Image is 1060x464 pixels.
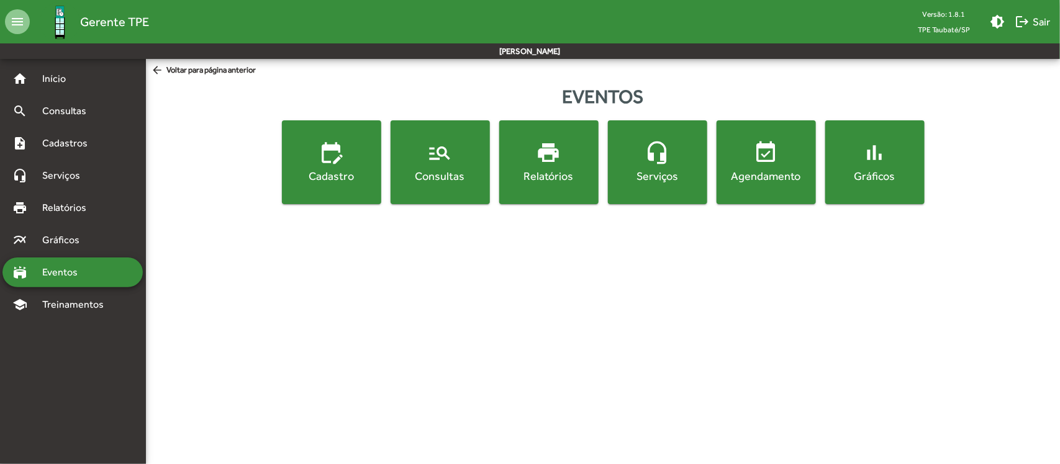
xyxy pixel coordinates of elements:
mat-icon: headset_mic [645,140,670,165]
button: Serviços [608,120,707,204]
button: Cadastro [282,120,381,204]
span: TPE Taubaté/SP [908,22,980,37]
mat-icon: headset_mic [12,168,27,183]
span: Sair [1015,11,1050,33]
mat-icon: manage_search [428,140,453,165]
span: Início [35,71,84,86]
mat-icon: edit_calendar [319,140,344,165]
button: Sair [1010,11,1055,33]
span: Serviços [35,168,97,183]
span: Cadastros [35,136,104,151]
mat-icon: print [537,140,561,165]
div: Consultas [393,168,487,184]
mat-icon: brightness_medium [990,14,1005,29]
img: Logo [40,2,80,42]
mat-icon: event_available [754,140,779,165]
span: Relatórios [35,200,102,215]
mat-icon: print [12,200,27,215]
mat-icon: search [12,104,27,118]
button: Gráficos [825,120,925,204]
span: Gerente TPE [80,12,149,32]
div: Versão: 1.8.1 [908,6,980,22]
mat-icon: arrow_back [151,64,166,78]
mat-icon: menu [5,9,30,34]
span: Consultas [35,104,102,118]
div: Serviços [610,168,705,184]
div: Eventos [146,83,1060,110]
mat-icon: logout [1015,14,1030,29]
div: Relatórios [502,168,596,184]
div: Agendamento [719,168,813,184]
mat-icon: home [12,71,27,86]
div: Gráficos [828,168,922,184]
button: Relatórios [499,120,599,204]
mat-icon: note_add [12,136,27,151]
button: Consultas [391,120,490,204]
button: Agendamento [717,120,816,204]
div: Cadastro [284,168,379,184]
span: Voltar para página anterior [151,64,256,78]
mat-icon: bar_chart [863,140,887,165]
a: Gerente TPE [30,2,149,42]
